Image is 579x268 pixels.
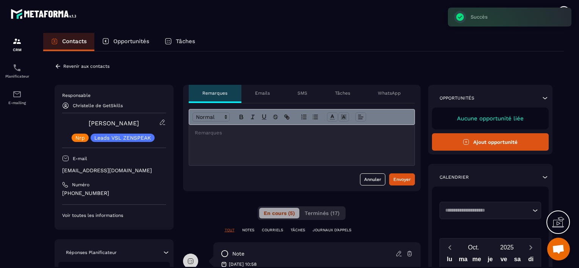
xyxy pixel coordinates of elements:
button: En cours (5) [259,208,299,218]
div: di [524,254,538,267]
p: E-mailing [2,101,32,105]
p: SMS [297,90,307,96]
p: COURRIELS [262,227,283,233]
p: note [232,250,244,257]
div: ve [497,254,511,267]
div: sa [510,254,524,267]
p: Numéro [72,182,89,188]
span: En cours (5) [264,210,295,216]
div: lu [443,254,457,267]
p: CRM [2,48,32,52]
p: Nrp [75,135,85,140]
a: [PERSON_NAME] [89,120,139,127]
p: Emails [255,90,270,96]
p: TOUT [225,227,235,233]
p: [DATE] 10:58 [229,261,257,267]
div: me [470,254,484,267]
img: logo [11,7,79,21]
p: Réponses Planificateur [66,249,117,256]
p: Calendrier [440,174,469,180]
button: Previous month [443,242,457,252]
p: WhatsApp [378,90,401,96]
button: Envoyer [389,173,415,185]
p: Tâches [335,90,350,96]
button: Ajout opportunité [432,133,549,151]
div: ma [456,254,470,267]
p: NOTES [242,227,254,233]
div: Ouvrir le chat [547,238,570,260]
p: [EMAIL_ADDRESS][DOMAIN_NAME] [62,167,166,174]
img: formation [13,37,22,46]
button: Open months overlay [457,241,490,254]
button: Annuler [360,173,385,185]
a: formationformationCRM [2,31,32,58]
p: Opportunités [113,38,149,45]
button: Open years overlay [490,241,524,254]
span: Terminés (17) [305,210,340,216]
p: Contacts [62,38,87,45]
div: Search for option [440,202,541,219]
a: Opportunités [94,33,157,51]
p: [PHONE_NUMBER] [62,190,166,197]
button: Next month [524,242,538,252]
a: schedulerschedulerPlanificateur [2,58,32,84]
p: JOURNAUX D'APPELS [313,227,351,233]
img: scheduler [13,63,22,72]
a: emailemailE-mailing [2,84,32,111]
p: Remarques [202,90,227,96]
p: Leads VSL ZENSPEAK [94,135,151,140]
p: Responsable [62,92,166,98]
p: Aucune opportunité liée [440,115,541,122]
p: Tâches [176,38,195,45]
img: email [13,90,22,99]
p: Christelle de GetSkills [73,103,123,108]
p: E-mail [73,156,87,162]
p: Planificateur [2,74,32,78]
input: Search for option [443,207,531,214]
div: Envoyer [393,176,411,183]
p: Opportunités [440,95,474,101]
button: Terminés (17) [300,208,344,218]
a: Tâches [157,33,203,51]
p: Voir toutes les informations [62,212,166,218]
div: je [484,254,497,267]
a: Contacts [43,33,94,51]
p: TÂCHES [291,227,305,233]
p: Revenir aux contacts [63,64,110,69]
